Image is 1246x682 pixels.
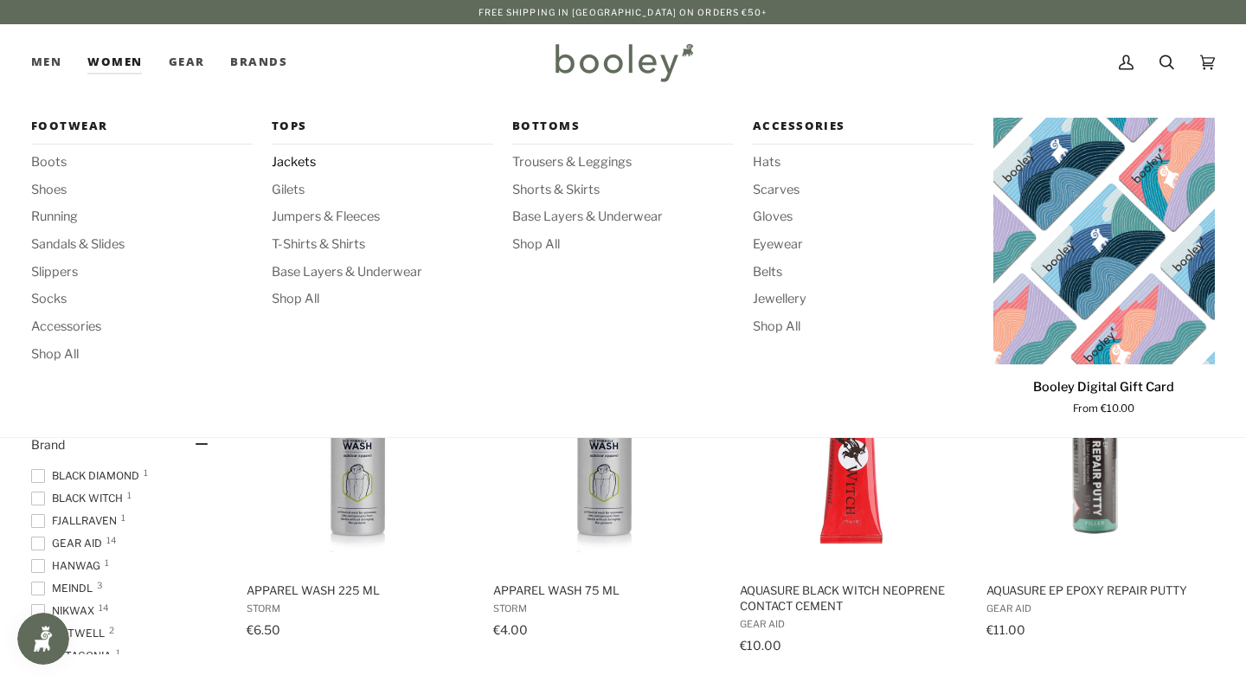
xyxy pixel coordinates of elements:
[993,371,1215,417] a: Booley Digital Gift Card
[753,290,974,309] a: Jewellery
[512,118,734,145] a: Bottoms
[740,638,781,653] span: €10.00
[109,626,114,634] span: 2
[512,153,734,172] a: Trousers & Leggings
[156,24,218,100] a: Gear
[127,491,132,499] span: 1
[986,622,1025,637] span: €11.00
[493,582,715,598] span: Apparel Wash 75 ml
[753,208,974,227] span: Gloves
[512,181,734,200] a: Shorts & Skirts
[993,118,1215,416] product-grid-item: Booley Digital Gift Card
[31,318,253,337] a: Accessories
[478,5,768,19] p: Free Shipping in [GEOGRAPHIC_DATA] on Orders €50+
[512,208,734,227] a: Base Layers & Underwear
[493,602,715,614] span: Storm
[74,24,155,100] div: Women Footwear Boots Shoes Running Sandals & Slides Slippers Socks Accessories Shop All Tops Jack...
[272,263,493,282] a: Base Layers & Underwear
[31,181,253,200] a: Shoes
[737,310,964,659] a: Aquasure Black Witch Neoprene Contact Cement
[31,24,74,100] a: Men
[31,626,110,641] span: Outwell
[1073,402,1134,417] span: From €10.00
[31,118,253,145] a: Footwear
[121,513,125,522] span: 1
[247,602,468,614] span: Storm
[31,468,145,484] span: Black Diamond
[99,603,108,612] span: 14
[753,318,974,337] a: Shop All
[31,54,61,71] span: Men
[244,326,471,553] img: Storm Apparel Wash 225 ml - Booley Galway
[31,437,65,452] span: Brand
[272,208,493,227] a: Jumpers & Fleeces
[740,582,961,614] span: Aquasure Black Witch Neoprene Contact Cement
[272,153,493,172] a: Jackets
[31,648,117,664] span: Patagonia
[272,181,493,200] a: Gilets
[31,208,253,227] span: Running
[512,235,734,254] a: Shop All
[272,118,493,145] a: Tops
[272,235,493,254] a: T-Shirts & Shirts
[272,290,493,309] a: Shop All
[753,181,974,200] a: Scarves
[217,24,300,100] a: Brands
[753,235,974,254] a: Eyewear
[31,263,253,282] a: Slippers
[31,290,253,309] a: Socks
[31,558,106,574] span: Hanwag
[512,118,734,135] span: Bottoms
[984,326,1211,553] img: Aquasure EP Epoxy Repair Putty
[753,263,974,282] span: Belts
[31,153,253,172] a: Boots
[31,345,253,364] a: Shop All
[247,622,280,637] span: €6.50
[753,118,974,135] span: Accessories
[491,310,717,659] a: Apparel Wash 75 ml
[986,602,1208,614] span: Gear Aid
[31,603,100,619] span: Nikwax
[105,558,109,567] span: 1
[247,582,468,598] span: Apparel Wash 225 ml
[144,468,148,477] span: 1
[169,54,205,71] span: Gear
[230,54,287,71] span: Brands
[31,536,107,551] span: Gear Aid
[753,153,974,172] a: Hats
[106,536,116,544] span: 14
[272,118,493,135] span: Tops
[244,310,471,659] a: Apparel Wash 225 ml
[1033,378,1174,397] p: Booley Digital Gift Card
[97,581,102,589] span: 3
[753,118,974,145] a: Accessories
[74,24,155,100] a: Women
[31,491,128,506] span: Black Witch
[984,310,1211,659] a: Aquasure EP Epoxy Repair Putty
[31,235,253,254] a: Sandals & Slides
[31,581,98,596] span: Meindl
[737,326,964,553] img: Black Witch Neoprene Adhesive - Booley Galway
